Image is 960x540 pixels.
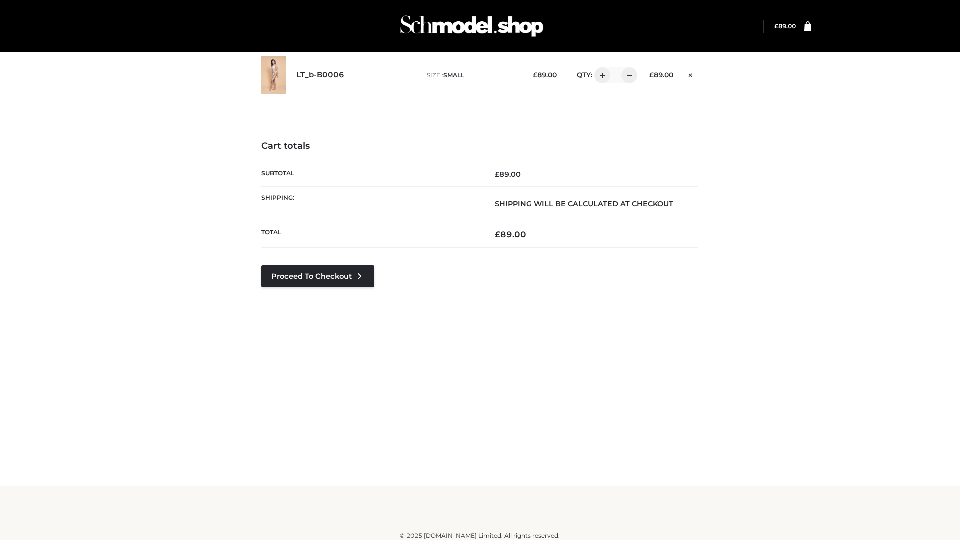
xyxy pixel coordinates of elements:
[495,229,526,239] bdi: 89.00
[443,71,464,79] span: SMALL
[261,141,698,152] h4: Cart totals
[649,71,654,79] span: £
[261,265,374,287] a: Proceed to Checkout
[774,22,778,30] span: £
[683,67,698,80] a: Remove this item
[533,71,557,79] bdi: 89.00
[495,199,673,208] strong: Shipping will be calculated at checkout
[567,67,634,83] div: QTY:
[261,186,480,221] th: Shipping:
[774,22,796,30] a: £89.00
[495,170,521,179] bdi: 89.00
[774,22,796,30] bdi: 89.00
[495,170,499,179] span: £
[495,229,500,239] span: £
[296,70,344,80] a: LT_b-B0006
[427,71,517,80] p: size :
[261,56,286,94] img: LT_b-B0006 - SMALL
[261,221,480,248] th: Total
[533,71,537,79] span: £
[261,162,480,186] th: Subtotal
[649,71,673,79] bdi: 89.00
[397,6,547,46] img: Schmodel Admin 964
